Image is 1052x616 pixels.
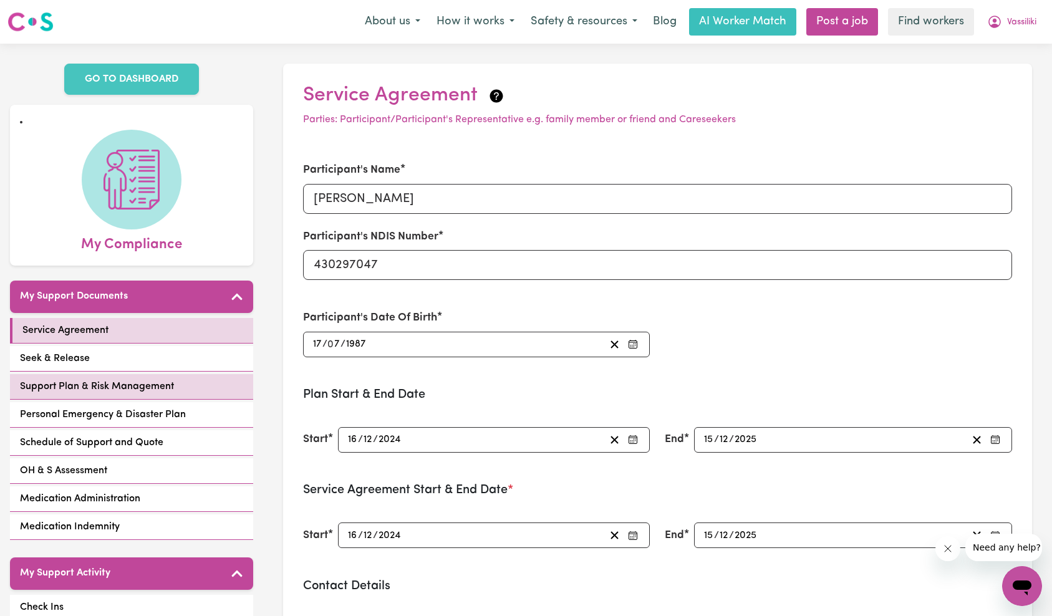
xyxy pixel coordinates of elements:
h3: Service Agreement Start & End Date [303,483,1012,498]
input: -- [328,336,340,353]
a: GO TO DASHBOARD [64,64,199,95]
button: My Support Documents [10,281,253,313]
span: / [358,434,363,445]
input: ---- [378,431,402,448]
label: Start [303,527,328,544]
span: Support Plan & Risk Management [20,379,174,394]
iframe: Button to launch messaging window [1002,566,1042,606]
label: Participant's Name [303,162,400,178]
a: Find workers [888,8,974,36]
h3: Plan Start & End Date [303,387,1012,402]
img: Careseekers logo [7,11,54,33]
label: Participant's Date Of Birth [303,310,437,326]
a: AI Worker Match [689,8,796,36]
a: OH & S Assessment [10,458,253,484]
span: 0 [327,339,334,349]
a: Blog [645,8,684,36]
a: Post a job [806,8,878,36]
span: / [729,434,734,445]
input: ---- [734,527,758,544]
input: ---- [345,336,367,353]
span: Medication Administration [20,491,140,506]
span: / [358,530,363,541]
span: / [373,530,378,541]
input: -- [719,431,729,448]
span: Medication Indemnity [20,519,120,534]
button: About us [357,9,428,35]
button: Safety & resources [523,9,645,35]
input: -- [347,431,358,448]
h3: Contact Details [303,579,1012,594]
span: / [340,339,345,350]
button: My Account [979,9,1045,35]
label: End [665,527,684,544]
a: Service Agreement [10,318,253,344]
label: Participant's NDIS Number [303,229,438,245]
a: Seek & Release [10,346,253,372]
p: Parties: Participant/Participant's Representative e.g. family member or friend and Careseekers [303,112,1012,127]
label: End [665,431,684,448]
span: OH & S Assessment [20,463,107,478]
span: Seek & Release [20,351,90,366]
a: Support Plan & Risk Management [10,374,253,400]
span: My Compliance [81,229,182,256]
a: Medication Administration [10,486,253,512]
span: / [714,530,719,541]
a: My Compliance [20,130,243,256]
input: ---- [378,527,402,544]
span: Vassiliki [1007,16,1036,29]
input: ---- [734,431,758,448]
span: / [729,530,734,541]
button: How it works [428,9,523,35]
span: Service Agreement [22,323,109,338]
span: / [373,434,378,445]
span: / [714,434,719,445]
input: -- [703,431,714,448]
input: -- [312,336,322,353]
a: Personal Emergency & Disaster Plan [10,402,253,428]
a: Schedule of Support and Quote [10,430,253,456]
button: My Support Activity [10,557,253,590]
h5: My Support Activity [20,567,110,579]
span: Personal Emergency & Disaster Plan [20,407,186,422]
h5: My Support Documents [20,291,128,302]
span: Check Ins [20,600,64,615]
input: -- [363,527,373,544]
input: -- [703,527,714,544]
span: / [322,339,327,350]
input: -- [363,431,373,448]
label: Start [303,431,328,448]
iframe: Message from company [965,534,1042,561]
input: -- [347,527,358,544]
a: Careseekers logo [7,7,54,36]
span: Schedule of Support and Quote [20,435,163,450]
a: Medication Indemnity [10,514,253,540]
input: -- [719,527,729,544]
h2: Service Agreement [303,84,1012,107]
iframe: Close message [935,536,960,561]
